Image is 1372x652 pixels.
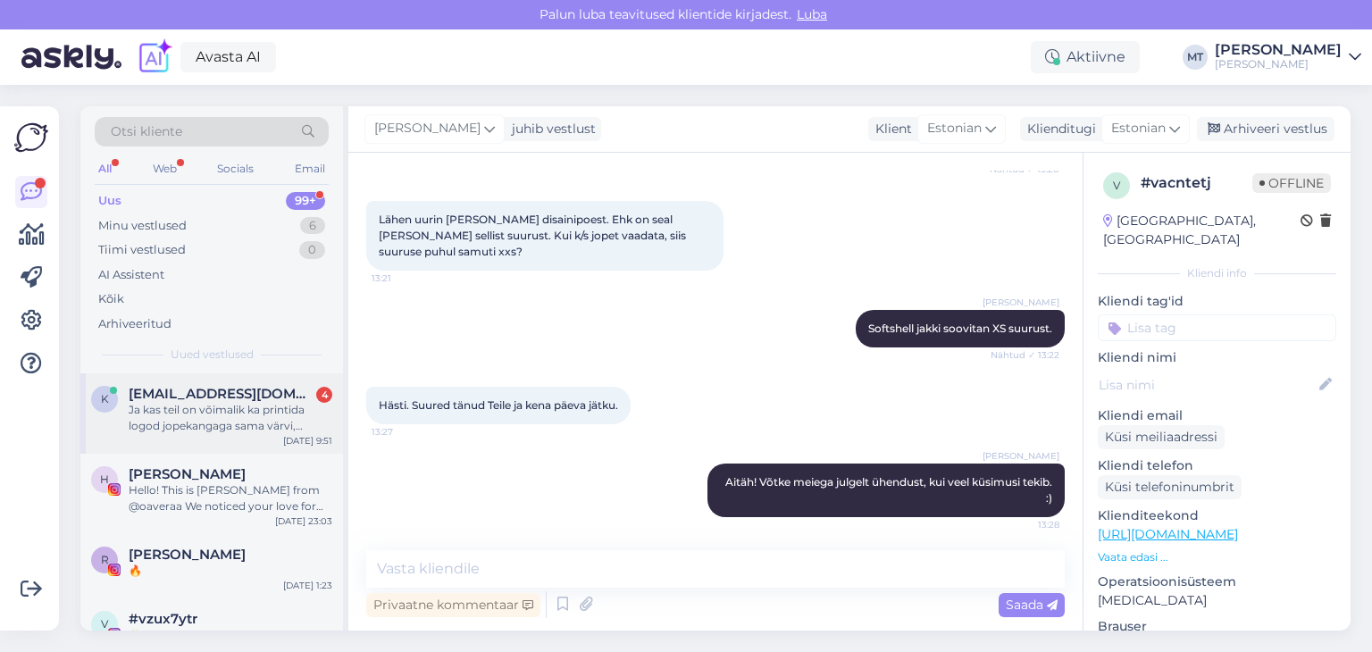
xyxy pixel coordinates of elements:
span: Lähen uurin [PERSON_NAME] disainipoest. Ehk on seal [PERSON_NAME] sellist suurust. Kui k/s jopet ... [379,213,689,258]
div: 🔥 [129,563,332,579]
div: [GEOGRAPHIC_DATA], [GEOGRAPHIC_DATA] [1103,212,1301,249]
div: Klienditugi [1020,120,1096,138]
div: Küsi telefoninumbrit [1098,475,1242,499]
span: #vzux7ytr [129,611,197,627]
div: 4 [316,387,332,403]
p: Brauser [1098,617,1336,636]
div: juhib vestlust [505,120,596,138]
img: Askly Logo [14,121,48,155]
span: 13:21 [372,272,439,285]
p: Kliendi tag'id [1098,292,1336,311]
a: [PERSON_NAME][PERSON_NAME] [1215,43,1361,71]
div: Aktiivne [1031,41,1140,73]
div: Ja kas teil on võimalik ka printida logod jopekangaga sama värvi, [PERSON_NAME] on musta nordicu ... [129,402,332,434]
span: H [100,472,109,486]
span: v [1113,179,1120,192]
div: 99+ [286,192,325,210]
span: kaarelpogga@hotmail.com [129,386,314,402]
div: Hello! This is [PERSON_NAME] from @oaveraa We noticed your love for hiking and outdoor life—your ... [129,482,332,514]
span: Otsi kliente [111,122,182,141]
span: Estonian [927,119,982,138]
p: Vaata edasi ... [1098,549,1336,565]
p: [MEDICAL_DATA] [1098,591,1336,610]
span: 13:28 [992,518,1059,531]
p: Operatsioonisüsteem [1098,573,1336,591]
span: k [101,392,109,405]
span: Softshell jakki soovitan XS suurust. [868,322,1052,335]
div: Arhiveeritud [98,315,171,333]
div: Tiimi vestlused [98,241,186,259]
p: Kliendi telefon [1098,456,1336,475]
div: [PERSON_NAME] [1215,57,1342,71]
div: Kliendi info [1098,265,1336,281]
span: Romain Carrera [129,547,246,563]
span: Uued vestlused [171,347,254,363]
div: # vacntetj [1141,172,1252,194]
span: R [101,553,109,566]
span: 13:27 [372,425,439,439]
span: Aitäh! Võtke meiega julgelt ühendust, kui veel küsimusi tekib. :) [725,475,1055,505]
div: 6 [300,217,325,235]
div: [DATE] 1:23 [283,579,332,592]
div: 0 [299,241,325,259]
div: Uus [98,192,121,210]
span: Hannah Hawkins [129,466,246,482]
span: Offline [1252,173,1331,193]
input: Lisa nimi [1099,375,1316,395]
a: Avasta AI [180,42,276,72]
div: Klient [868,120,912,138]
span: [PERSON_NAME] [983,296,1059,309]
span: Saada [1006,597,1058,613]
span: [PERSON_NAME] [374,119,481,138]
span: v [101,617,108,631]
div: [DATE] 23:03 [275,514,332,528]
div: MT [1183,45,1208,70]
a: [URL][DOMAIN_NAME] [1098,526,1238,542]
span: Hästi. Suured tänud Teile ja kena päeva jätku. [379,398,618,412]
div: [DATE] 9:51 [283,434,332,447]
div: Privaatne kommentaar [366,593,540,617]
span: [PERSON_NAME] [983,449,1059,463]
p: Kliendi nimi [1098,348,1336,367]
div: Web [149,157,180,180]
span: Luba [791,6,832,22]
div: Minu vestlused [98,217,187,235]
span: Estonian [1111,119,1166,138]
div: [PERSON_NAME] [1215,43,1342,57]
div: Arhiveeri vestlus [1197,117,1334,141]
div: Küsi meiliaadressi [1098,425,1225,449]
input: Lisa tag [1098,314,1336,341]
img: explore-ai [136,38,173,76]
p: Kliendi email [1098,406,1336,425]
div: AI Assistent [98,266,164,284]
div: Socials [213,157,257,180]
div: Email [291,157,329,180]
span: Nähtud ✓ 13:22 [991,348,1059,362]
div: Kõik [98,290,124,308]
div: All [95,157,115,180]
p: Klienditeekond [1098,506,1336,525]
